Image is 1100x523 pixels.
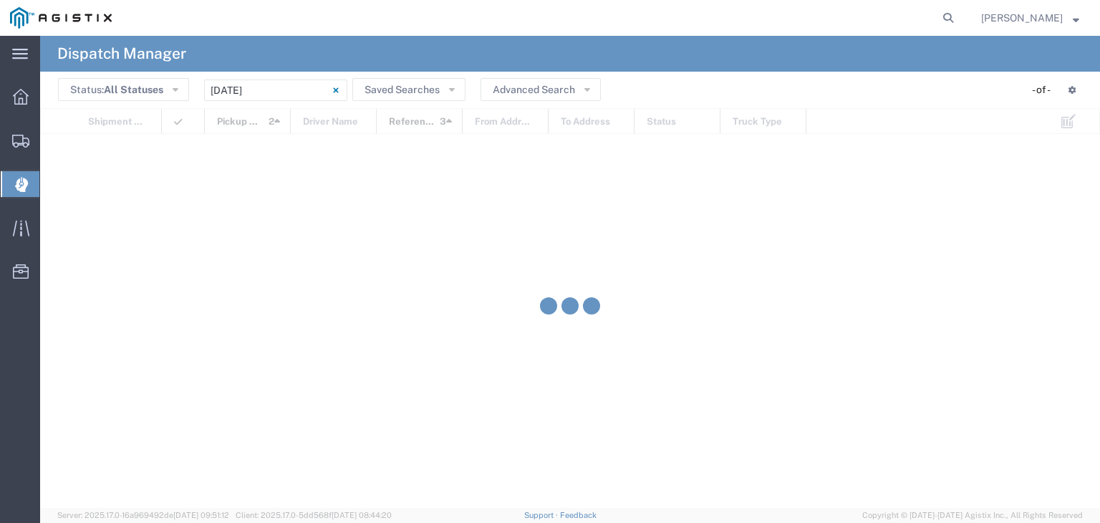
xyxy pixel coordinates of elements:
[332,511,392,519] span: [DATE] 08:44:20
[104,84,163,95] span: All Statuses
[173,511,229,519] span: [DATE] 09:51:12
[58,78,189,101] button: Status:All Statuses
[862,509,1083,522] span: Copyright © [DATE]-[DATE] Agistix Inc., All Rights Reserved
[980,9,1080,27] button: [PERSON_NAME]
[560,511,597,519] a: Feedback
[10,7,112,29] img: logo
[981,10,1063,26] span: Lorretta Ayala
[1032,82,1057,97] div: - of -
[57,511,229,519] span: Server: 2025.17.0-16a969492de
[352,78,465,101] button: Saved Searches
[236,511,392,519] span: Client: 2025.17.0-5dd568f
[57,36,186,72] h4: Dispatch Manager
[524,511,560,519] a: Support
[481,78,601,101] button: Advanced Search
